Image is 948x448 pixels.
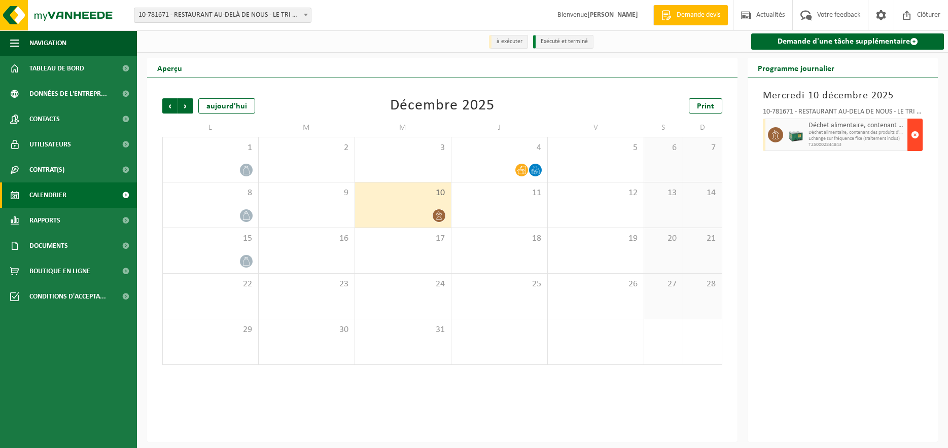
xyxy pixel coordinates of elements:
[809,136,905,142] span: Echange sur fréquence fixe (traitement inclus)
[168,142,253,154] span: 1
[653,5,728,25] a: Demande devis
[533,35,593,49] li: Exécuté et terminé
[147,58,192,78] h2: Aperçu
[168,233,253,244] span: 15
[355,119,451,137] td: M
[649,188,678,199] span: 13
[751,33,944,50] a: Demande d'une tâche supplémentaire
[29,208,60,233] span: Rapports
[674,10,723,20] span: Demande devis
[689,98,722,114] a: Print
[264,142,349,154] span: 2
[29,233,68,258] span: Documents
[198,98,255,114] div: aujourd'hui
[168,324,253,335] span: 29
[688,142,717,154] span: 7
[168,188,253,199] span: 8
[457,279,542,290] span: 25
[809,130,905,136] span: Déchet alimentaire, contenant des produits d'origine animale
[264,324,349,335] span: 30
[168,279,253,290] span: 22
[178,98,193,114] span: Suivant
[553,188,639,199] span: 12
[688,279,717,290] span: 28
[683,119,722,137] td: D
[809,122,905,130] span: Déchet alimentaire, contenant des produits d'origine animale, emballage mélangé (sans verre), cat 3
[553,279,639,290] span: 26
[29,258,90,284] span: Boutique en ligne
[360,324,446,335] span: 31
[360,233,446,244] span: 17
[29,182,66,208] span: Calendrier
[29,106,60,132] span: Contacts
[360,279,446,290] span: 24
[649,279,678,290] span: 27
[553,233,639,244] span: 19
[457,188,542,199] span: 11
[29,81,107,106] span: Données de l'entrepr...
[29,157,64,182] span: Contrat(s)
[548,119,644,137] td: V
[259,119,355,137] td: M
[29,132,71,157] span: Utilisateurs
[649,233,678,244] span: 20
[29,284,106,309] span: Conditions d'accepta...
[162,119,259,137] td: L
[264,188,349,199] span: 9
[763,88,923,103] h3: Mercredi 10 décembre 2025
[688,188,717,199] span: 14
[553,142,639,154] span: 5
[134,8,311,23] span: 10-781671 - RESTAURANT AU-DELÀ DE NOUS - LE TRI MARRANTS - BOUSSU-LEZ-WALCOURT
[688,233,717,244] span: 21
[360,188,446,199] span: 10
[587,11,638,19] strong: [PERSON_NAME]
[489,35,528,49] li: à exécuter
[264,279,349,290] span: 23
[788,127,803,142] img: PB-LB-0680-HPE-GN-01
[29,56,84,81] span: Tableau de bord
[451,119,548,137] td: J
[763,108,923,119] div: 10-781671 - RESTAURANT AU-DELÀ DE NOUS - LE TRI MARRANTS - [GEOGRAPHIC_DATA]
[457,233,542,244] span: 18
[748,58,845,78] h2: Programme journalier
[809,142,905,148] span: T250002844843
[264,233,349,244] span: 16
[649,142,678,154] span: 6
[697,102,714,110] span: Print
[457,142,542,154] span: 4
[162,98,178,114] span: Précédent
[390,98,495,114] div: Décembre 2025
[644,119,683,137] td: S
[134,8,311,22] span: 10-781671 - RESTAURANT AU-DELÀ DE NOUS - LE TRI MARRANTS - BOUSSU-LEZ-WALCOURT
[29,30,66,56] span: Navigation
[360,142,446,154] span: 3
